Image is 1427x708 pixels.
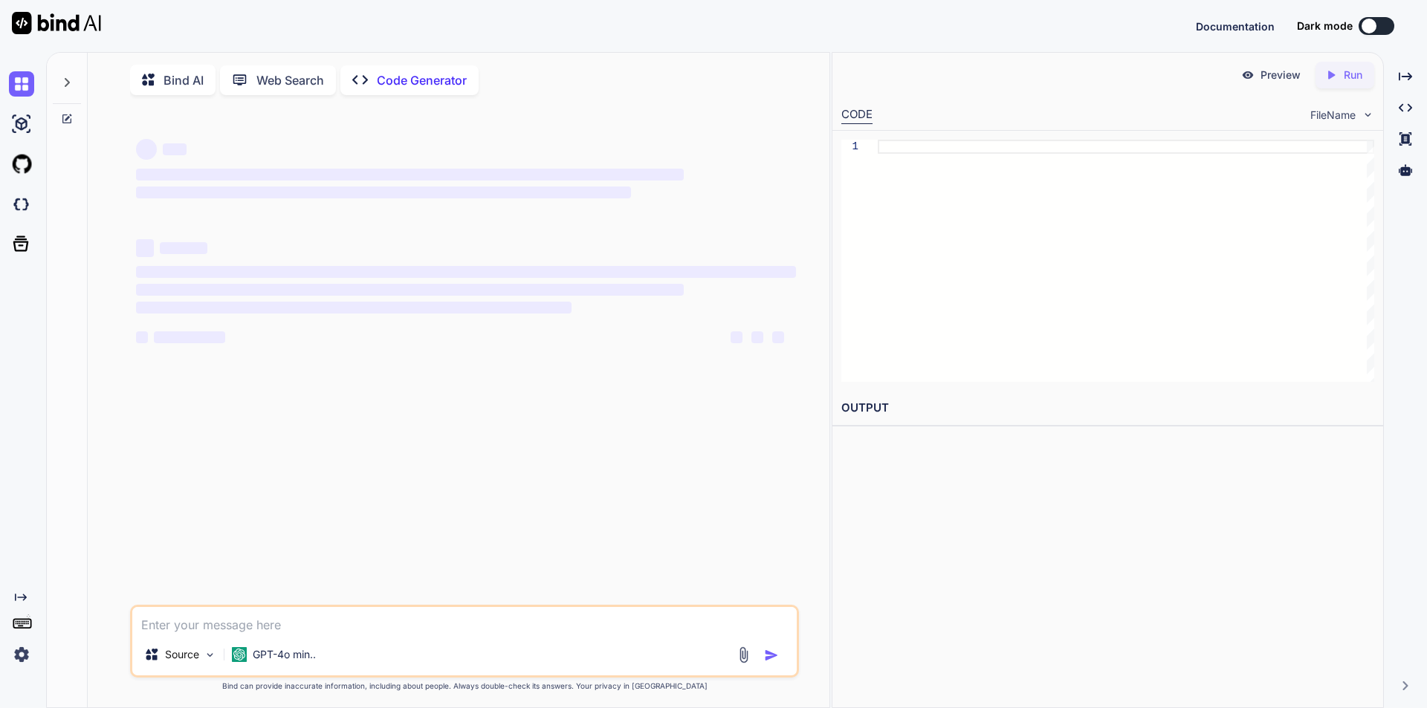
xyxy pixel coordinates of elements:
[154,331,225,343] span: ‌
[772,331,784,343] span: ‌
[731,331,742,343] span: ‌
[12,12,101,34] img: Bind AI
[160,242,207,254] span: ‌
[1310,108,1356,123] span: FileName
[841,140,858,154] div: 1
[136,239,154,257] span: ‌
[232,647,247,662] img: GPT-4o mini
[136,186,631,198] span: ‌
[9,71,34,97] img: chat
[130,681,799,692] p: Bind can provide inaccurate information, including about people. Always double-check its answers....
[9,152,34,177] img: githubLight
[163,143,187,155] span: ‌
[136,331,148,343] span: ‌
[165,647,199,662] p: Source
[735,646,752,663] img: attachment
[841,106,873,124] div: CODE
[256,71,324,89] p: Web Search
[1196,20,1275,33] span: Documentation
[136,302,572,314] span: ‌
[1261,68,1301,82] p: Preview
[1344,68,1362,82] p: Run
[751,331,763,343] span: ‌
[136,266,796,278] span: ‌
[1362,108,1374,121] img: chevron down
[164,71,204,89] p: Bind AI
[832,391,1383,426] h2: OUTPUT
[136,139,157,160] span: ‌
[9,642,34,667] img: settings
[136,284,684,296] span: ‌
[764,648,779,663] img: icon
[1196,19,1275,34] button: Documentation
[1241,68,1255,82] img: preview
[9,192,34,217] img: darkCloudIdeIcon
[1297,19,1353,33] span: Dark mode
[136,169,684,181] span: ‌
[9,111,34,137] img: ai-studio
[253,647,316,662] p: GPT-4o min..
[204,649,216,661] img: Pick Models
[377,71,467,89] p: Code Generator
